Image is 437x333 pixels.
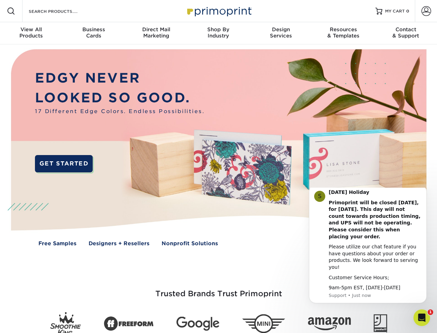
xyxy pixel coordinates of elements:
[162,240,218,248] a: Nonprofit Solutions
[250,26,312,33] span: Design
[187,26,249,39] div: Industry
[62,26,125,33] span: Business
[250,26,312,39] div: Services
[30,97,123,104] div: 9am-5pm EST, [DATE]-[DATE]
[28,7,95,15] input: SEARCH PRODUCTS.....
[16,3,27,14] div: Profile image for Support
[62,22,125,44] a: BusinessCards
[312,26,374,33] span: Resources
[413,309,430,326] iframe: Intercom live chat
[125,26,187,33] span: Direct Mail
[125,26,187,39] div: Marketing
[375,26,437,33] span: Contact
[30,87,123,94] div: Customer Service Hours;
[2,312,59,331] iframe: Google Customer Reviews
[176,317,219,331] img: Google
[89,240,149,248] a: Designers + Resellers
[38,240,76,248] a: Free Samples
[35,155,93,172] a: GET STARTED
[375,26,437,39] div: & Support
[312,26,374,39] div: & Templates
[30,2,71,7] b: [DATE] Holiday
[312,22,374,44] a: Resources& Templates
[30,105,123,111] p: Message from Support, sent Just now
[187,26,249,33] span: Shop By
[35,68,204,88] p: EDGY NEVER
[374,314,387,333] img: Goodwill
[30,56,123,83] div: Please utilize our chat feature if you have questions about your order or products. We look forwa...
[428,309,433,315] span: 1
[30,1,123,104] div: Message content
[30,12,122,52] b: Primoprint will be closed [DATE], for [DATE]. This day will not count towards production timing, ...
[125,22,187,44] a: Direct MailMarketing
[184,3,253,18] img: Primoprint
[385,8,405,14] span: MY CART
[187,22,249,44] a: Shop ByIndustry
[308,317,351,331] img: Amazon
[62,26,125,39] div: Cards
[35,88,204,108] p: LOOKED SO GOOD.
[375,22,437,44] a: Contact& Support
[406,9,409,14] span: 0
[35,108,204,116] span: 17 Different Edge Colors. Endless Possibilities.
[16,273,421,307] h3: Trusted Brands Trust Primoprint
[299,188,437,314] iframe: Intercom notifications message
[250,22,312,44] a: DesignServices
